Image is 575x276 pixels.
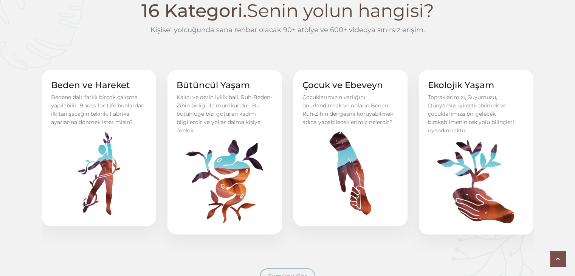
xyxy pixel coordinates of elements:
[181,138,268,225] img: butuncul-tip.png
[428,93,524,135] div: Topraklarımızı, Suyumuzu, Dünyamızı iyileştirebilmek ve çocuklarımıza bir gelecek bırakabilmenin ...
[432,138,519,225] img: ekolojik-yasam.png
[51,93,147,126] div: Bedene dair farklı birçok çalışma yapılabilir. Bones for Life bunlardan ilk tanışacağın teknik. F...
[177,80,250,90] a: Bütüncül Yaşam
[428,80,494,90] a: Ekolojik Yaşam
[177,93,273,135] div: Kalıcı ve derin iyilik hali, Ruh-Beden-Zihin birliği ile mümkündür. Bu bütünlüğe bizi götüren kad...
[150,26,425,34] span: Kişisel yolcuğunda sana rehber olacak 90+ atölye ve 600+ videoya sınırsız erişim.
[307,130,394,217] img: cocuk-ve-ebeveyn.png
[51,80,130,90] a: Beden ve Hareket
[56,130,143,217] img: beden-ve-hareket.png
[302,93,399,126] div: Çocuklarımızın varlığını onurlandırmak ve onların Beden-Ruh-Zihin dengesini koruyabilmek adına ya...
[302,80,383,90] a: Çocuk ve Ebeveyn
